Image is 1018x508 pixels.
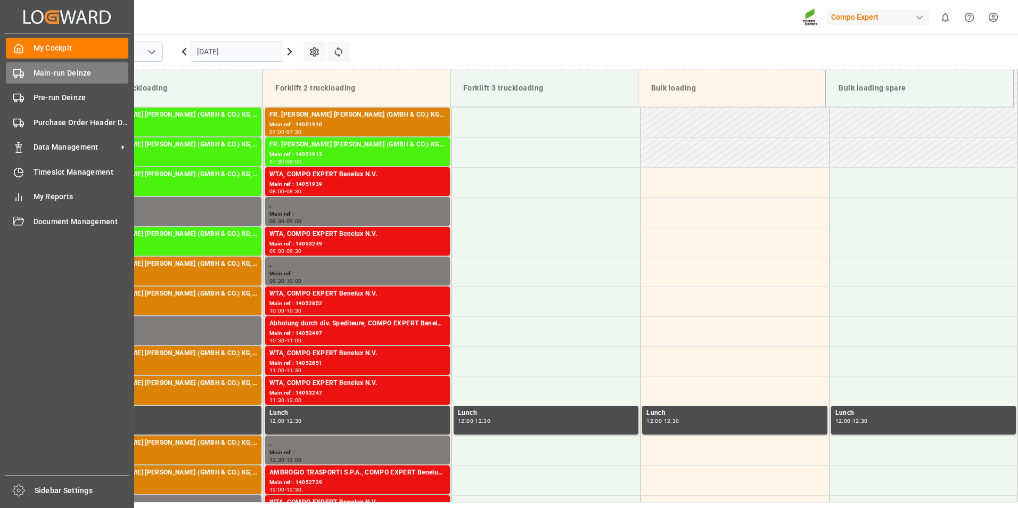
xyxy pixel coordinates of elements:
[269,189,285,194] div: 08:00
[269,338,285,343] div: 10:30
[80,289,257,299] div: FR. [PERSON_NAME] [PERSON_NAME] (GMBH & CO.) KG, COMPO EXPERT Benelux N.V.
[835,419,851,423] div: 12:00
[269,240,446,249] div: Main ref : 14053249
[269,359,446,368] div: Main ref : 14052851
[285,338,286,343] div: -
[285,487,286,492] div: -
[6,87,128,108] a: Pre-run Deinze
[285,419,286,423] div: -
[80,229,257,240] div: FR. [PERSON_NAME] [PERSON_NAME] (GMBH & CO.) KG, COMPO EXPERT Benelux N.V.
[80,299,257,308] div: Main ref : 14051916
[286,278,302,283] div: 10:00
[80,408,257,419] div: Lunch
[6,38,128,59] a: My Cockpit
[80,210,257,219] div: Main ref :
[286,189,302,194] div: 08:30
[6,112,128,133] a: Purchase Order Header Deinze
[80,110,257,120] div: FR. [PERSON_NAME] [PERSON_NAME] (GMBH & CO.) KG, COMPO EXPERT Benelux N.V.
[475,419,490,423] div: 12:30
[269,318,446,329] div: Abholung durch div. Spediteure, COMPO EXPERT Benelux N.V.
[269,249,285,253] div: 09:00
[835,408,1012,419] div: Lunch
[269,438,446,448] div: ,
[191,42,283,62] input: DD.MM.YYYY
[269,468,446,478] div: AMBROGIO TRASPORTI S.P.A., COMPO EXPERT Benelux N.V.
[80,199,257,210] div: ,
[286,338,302,343] div: 11:00
[80,269,257,278] div: Main ref : 14051914
[6,62,128,83] a: Main-run Deinze
[473,419,475,423] div: -
[35,485,130,496] span: Sidebar Settings
[285,457,286,462] div: -
[957,5,981,29] button: Help Center
[269,140,446,150] div: FR. [PERSON_NAME] [PERSON_NAME] (GMBH & CO.) KG, COMPO EXPERT Benelux N.V.
[286,419,302,423] div: 12:30
[269,219,285,224] div: 08:30
[285,368,286,373] div: -
[458,419,473,423] div: 12:00
[286,308,302,313] div: 10:30
[80,389,257,398] div: Main ref : 14051917
[269,269,446,278] div: Main ref :
[286,487,302,492] div: 13:30
[269,419,285,423] div: 12:00
[269,289,446,299] div: WTA, COMPO EXPERT Benelux N.V.
[269,389,446,398] div: Main ref : 14053247
[286,219,302,224] div: 09:00
[269,487,285,492] div: 13:00
[285,278,286,283] div: -
[83,78,253,98] div: Forklift 1 truckloading
[80,468,257,478] div: FR. [PERSON_NAME] [PERSON_NAME] (GMBH & CO.) KG, COMPO EXPERT Benelux N.V.
[269,150,446,159] div: Main ref : 14051913
[269,478,446,487] div: Main ref : 14052729
[269,329,446,338] div: Main ref : 14052497
[285,398,286,403] div: -
[646,408,823,419] div: Lunch
[80,359,257,368] div: Main ref : 14051918
[269,159,285,164] div: 07:30
[646,419,662,423] div: 12:00
[34,142,118,153] span: Data Management
[285,219,286,224] div: -
[852,419,868,423] div: 12:30
[143,44,159,60] button: open menu
[34,167,129,178] span: Timeslot Management
[286,159,302,164] div: 08:00
[80,329,257,338] div: Main ref :
[269,457,285,462] div: 12:30
[269,408,446,419] div: Lunch
[269,378,446,389] div: WTA, COMPO EXPERT Benelux N.V.
[269,229,446,240] div: WTA, COMPO EXPERT Benelux N.V.
[80,438,257,448] div: FR. [PERSON_NAME] [PERSON_NAME] (GMBH & CO.) KG, COMPO EXPERT Benelux N.V.
[269,180,446,189] div: Main ref : 14051939
[285,249,286,253] div: -
[662,419,663,423] div: -
[834,78,1005,98] div: Bulk loading spare
[269,497,446,508] div: WTA, COMPO EXPERT Benelux N.V.
[269,278,285,283] div: 09:30
[269,308,285,313] div: 10:00
[80,240,257,249] div: Main ref : 14051911
[459,78,629,98] div: Forklift 3 truckloading
[269,348,446,359] div: WTA, COMPO EXPERT Benelux N.V.
[269,398,285,403] div: 11:30
[80,259,257,269] div: FR. [PERSON_NAME] [PERSON_NAME] (GMBH & CO.) KG, COMPO EXPERT Benelux N.V.
[80,120,257,129] div: Main ref : 14051909
[34,117,129,128] span: Purchase Order Header Deinze
[286,368,302,373] div: 11:30
[647,78,817,98] div: Bulk loading
[80,478,257,487] div: Main ref : 14051920
[285,159,286,164] div: -
[269,120,446,129] div: Main ref : 14051910
[827,7,933,27] button: Compo Expert
[34,191,129,202] span: My Reports
[80,150,257,159] div: Main ref : 14051915
[34,68,129,79] span: Main-run Deinze
[34,216,129,227] span: Document Management
[80,348,257,359] div: FR. [PERSON_NAME] [PERSON_NAME] (GMBH & CO.) KG, COMPO EXPERT Benelux N.V.
[269,169,446,180] div: WTA, COMPO EXPERT Benelux N.V.
[285,129,286,134] div: -
[269,448,446,457] div: Main ref :
[458,408,634,419] div: Lunch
